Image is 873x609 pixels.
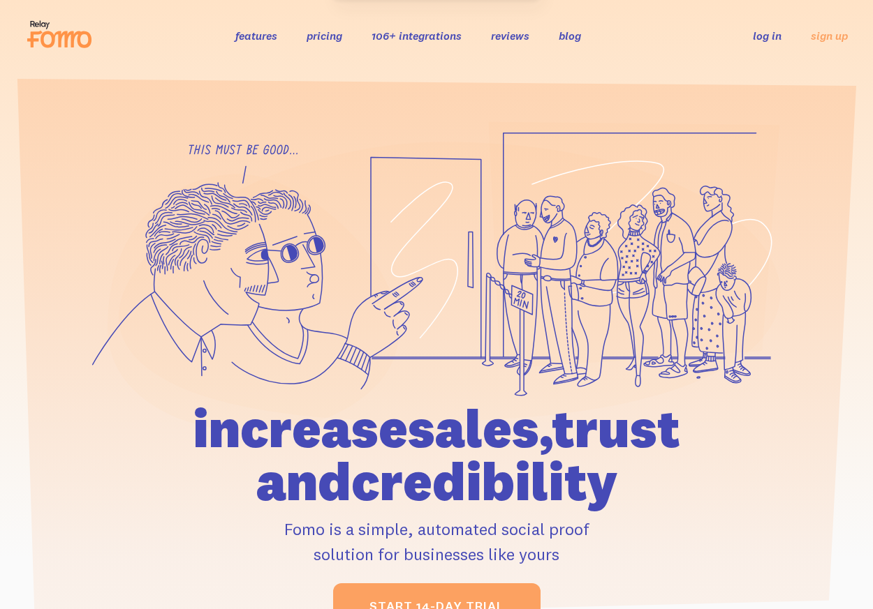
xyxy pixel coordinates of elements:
[372,29,462,43] a: 106+ integrations
[307,29,342,43] a: pricing
[491,29,529,43] a: reviews
[151,402,722,508] h1: increase sales, trust and credibility
[811,29,848,43] a: sign up
[559,29,581,43] a: blog
[235,29,277,43] a: features
[753,29,782,43] a: log in
[151,516,722,566] p: Fomo is a simple, automated social proof solution for businesses like yours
